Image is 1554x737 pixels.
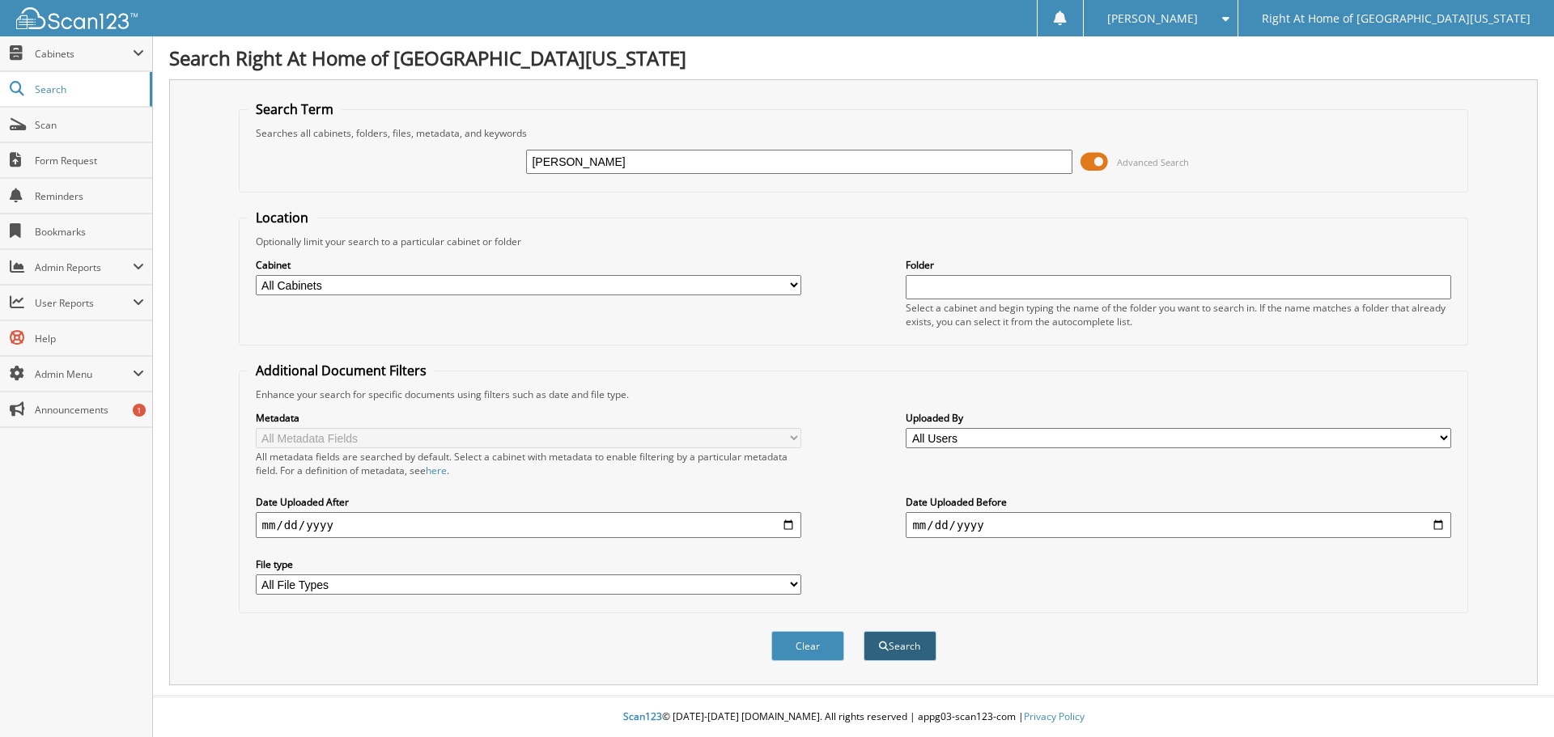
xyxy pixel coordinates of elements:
input: start [256,512,801,538]
span: Scan [35,118,144,132]
legend: Location [248,209,316,227]
div: Optionally limit your search to a particular cabinet or folder [248,235,1460,248]
div: All metadata fields are searched by default. Select a cabinet with metadata to enable filtering b... [256,450,801,477]
button: Clear [771,631,844,661]
div: © [DATE]-[DATE] [DOMAIN_NAME]. All rights reserved | appg03-scan123-com | [153,697,1554,737]
span: User Reports [35,296,133,310]
label: Date Uploaded After [256,495,801,509]
span: Advanced Search [1117,156,1189,168]
span: Right At Home of [GEOGRAPHIC_DATA][US_STATE] [1262,14,1531,23]
span: Help [35,332,144,345]
legend: Additional Document Filters [248,362,435,379]
h1: Search Right At Home of [GEOGRAPHIC_DATA][US_STATE] [169,44,1538,71]
span: Admin Menu [35,367,133,381]
button: Search [864,631,936,661]
div: 1 [133,404,146,417]
span: Search [35,83,142,96]
div: Searches all cabinets, folders, files, metadata, and keywords [248,126,1460,140]
img: scan123-logo-white.svg [16,7,138,29]
div: Select a cabinet and begin typing the name of the folder you want to search in. If the name match... [906,301,1451,328]
input: end [906,512,1451,538]
a: here [426,464,447,477]
span: Bookmarks [35,225,144,239]
label: Date Uploaded Before [906,495,1451,509]
legend: Search Term [248,100,342,118]
label: Metadata [256,411,801,425]
label: Folder [906,258,1451,272]
span: Scan123 [623,709,662,723]
a: Privacy Policy [1024,709,1085,723]
span: Cabinets [35,47,133,61]
span: Reminders [35,189,144,203]
span: Form Request [35,154,144,167]
label: File type [256,557,801,571]
label: Uploaded By [906,411,1451,425]
span: Announcements [35,403,144,417]
label: Cabinet [256,258,801,272]
span: [PERSON_NAME] [1107,14,1198,23]
span: Admin Reports [35,260,133,274]
div: Enhance your search for specific documents using filters such as date and file type. [248,388,1460,401]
